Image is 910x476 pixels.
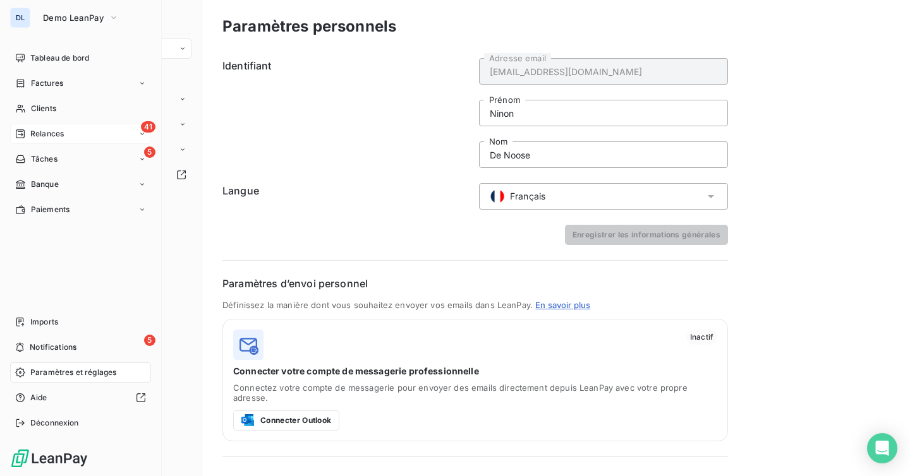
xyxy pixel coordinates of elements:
span: Relances [30,128,64,140]
span: Tâches [31,153,58,165]
span: Français [510,190,545,203]
button: Connecter Outlook [233,410,339,431]
div: Open Intercom Messenger [867,433,897,463]
span: 5 [144,335,155,346]
h6: Identifiant [222,58,471,168]
div: DL [10,8,30,28]
span: Connectez votre compte de messagerie pour envoyer des emails directement depuis LeanPay avec votr... [233,383,717,403]
a: Aide [10,388,151,408]
span: Imports [30,316,58,328]
span: Banque [31,179,59,190]
button: Enregistrer les informations générales [565,225,728,245]
a: En savoir plus [535,300,590,310]
span: Factures [31,78,63,89]
img: logo [233,330,264,360]
span: Demo LeanPay [43,13,104,23]
span: Aide [30,392,47,403]
input: placeholder [479,141,728,168]
input: placeholder [479,100,728,126]
span: Paiements [31,204,70,215]
h6: Paramètres d’envoi personnel [222,276,728,291]
span: 41 [141,121,155,133]
span: Connecter votre compte de messagerie professionnelle [233,365,717,378]
img: Logo LeanPay [10,448,88,468]
span: Tableau de bord [30,52,89,64]
span: 5 [144,146,155,158]
span: Clients [31,103,56,114]
h3: Paramètres personnels [222,15,396,38]
span: Définissez la manière dont vous souhaitez envoyer vos emails dans LeanPay. [222,300,533,310]
span: Paramètres et réglages [30,367,116,378]
span: Notifications [30,342,76,353]
span: Déconnexion [30,417,79,429]
h6: Langue [222,183,471,210]
input: placeholder [479,58,728,85]
span: Inactif [686,330,717,345]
